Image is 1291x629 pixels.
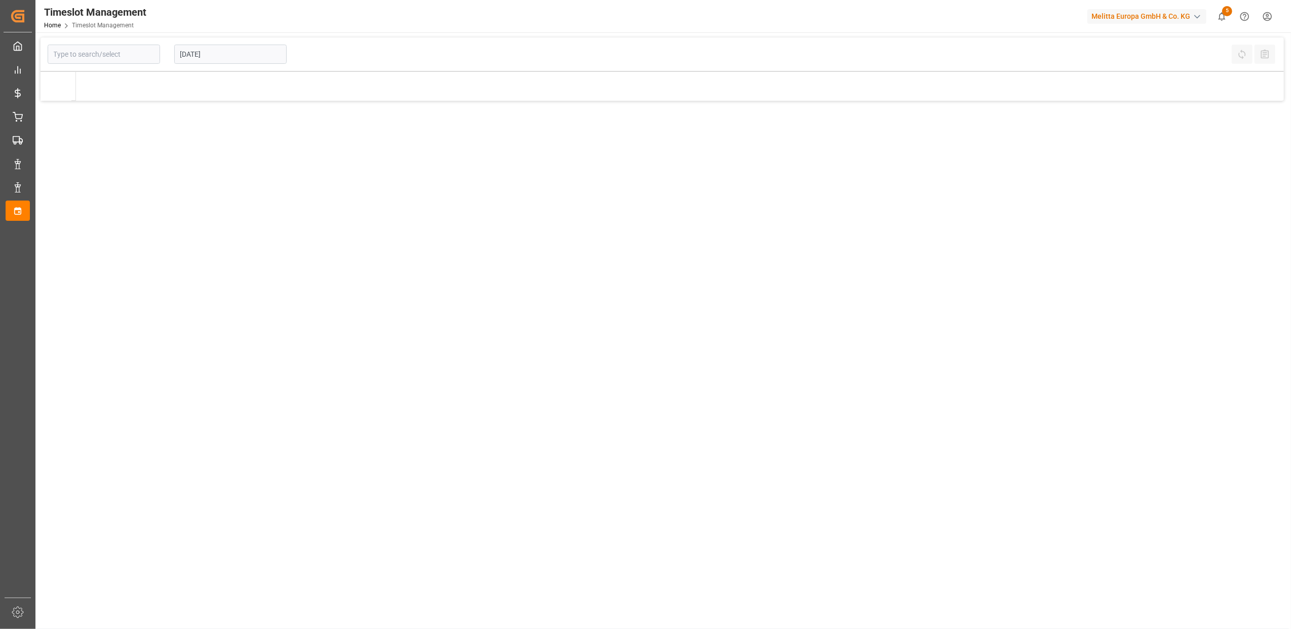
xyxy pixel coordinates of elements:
[1233,5,1256,28] button: Help Center
[44,22,61,29] a: Home
[174,45,287,64] input: DD-MM-YYYY
[48,45,160,64] input: Type to search/select
[1087,7,1210,26] button: Melitta Europa GmbH & Co. KG
[1222,6,1232,16] span: 5
[44,5,146,20] div: Timeslot Management
[1087,9,1206,24] div: Melitta Europa GmbH & Co. KG
[1210,5,1233,28] button: show 5 new notifications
